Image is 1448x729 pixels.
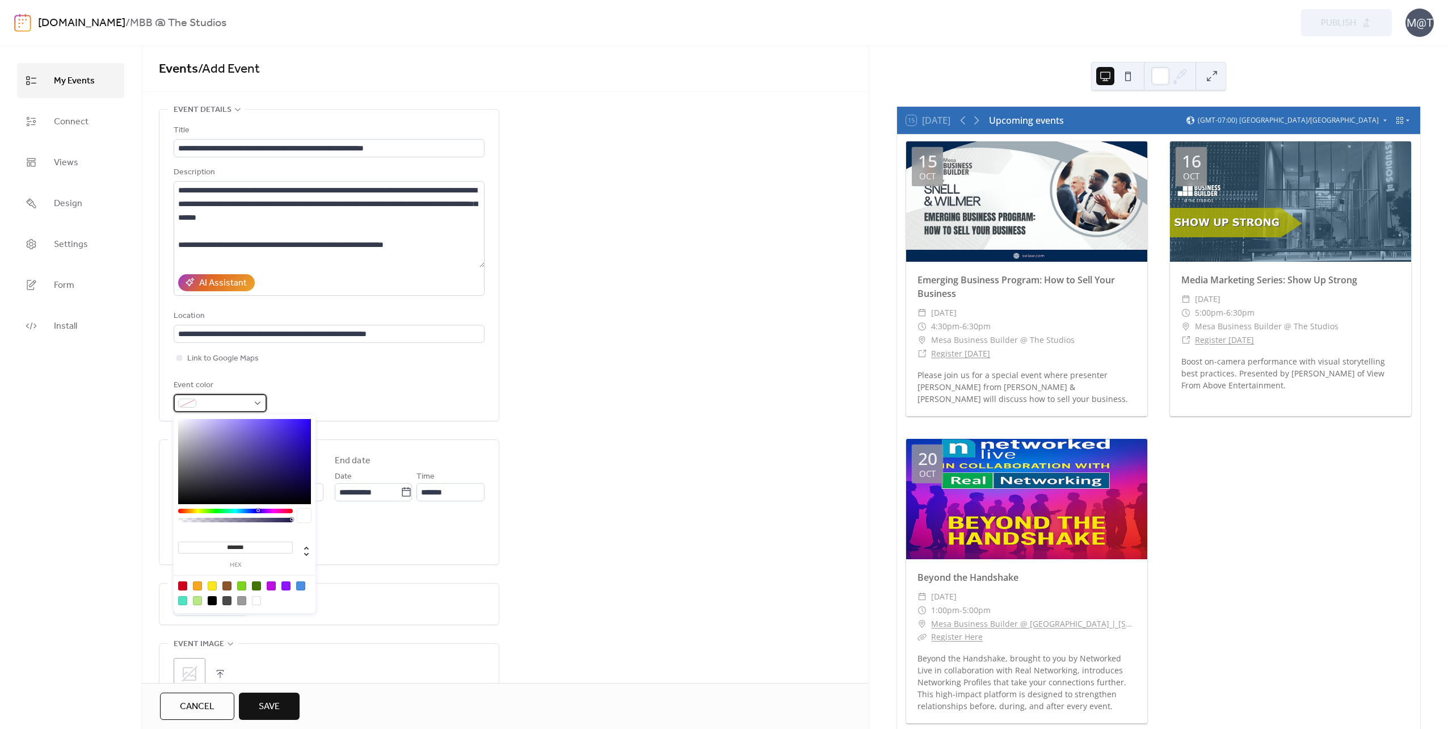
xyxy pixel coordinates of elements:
[198,57,260,82] span: / Add Event
[174,103,231,117] span: Event details
[1405,9,1434,37] div: M@T
[1181,292,1190,306] div: ​
[989,114,1064,127] div: Upcoming events
[1195,334,1254,345] a: Register [DATE]
[917,306,927,320] div: ​
[193,581,202,590] div: #F5A623
[1181,306,1190,320] div: ​
[54,236,88,254] span: Settings
[931,306,957,320] span: [DATE]
[178,274,255,291] button: AI Assistant
[174,638,224,651] span: Event image
[180,700,214,714] span: Cancel
[54,276,74,295] span: Form
[1226,306,1255,320] span: 6:30pm
[1181,333,1190,347] div: ​
[222,596,231,605] div: #4A4A4A
[237,596,246,605] div: #9B9B9B
[1195,306,1223,320] span: 5:00pm
[962,604,991,617] span: 5:00pm
[237,581,246,590] div: #7ED321
[919,470,936,478] div: Oct
[239,693,300,720] button: Save
[267,581,276,590] div: #BD10E0
[208,596,217,605] div: #000000
[160,693,234,720] button: Cancel
[917,333,927,347] div: ​
[252,596,261,605] div: #FFFFFF
[931,333,1075,347] span: Mesa Business Builder @ The Studios
[17,145,124,180] a: Views
[917,604,927,617] div: ​
[1170,355,1411,391] div: Boost on-camera performance with visual storytelling best practices. Presented by [PERSON_NAME] o...
[174,379,264,392] div: Event color
[416,470,435,484] span: Time
[54,195,82,213] span: Design
[54,154,78,172] span: Views
[959,604,962,617] span: -
[917,571,1018,584] a: Beyond the Handshake
[222,581,231,590] div: #8B572A
[931,590,957,604] span: [DATE]
[17,186,124,221] a: Design
[917,347,927,361] div: ​
[918,450,937,467] div: 20
[54,317,77,336] span: Install
[1181,320,1190,333] div: ​
[1198,117,1379,124] span: (GMT-07:00) [GEOGRAPHIC_DATA]/[GEOGRAPHIC_DATA]
[1182,153,1201,170] div: 16
[931,631,983,642] a: Register Here
[159,57,198,82] a: Events
[931,604,959,617] span: 1:00pm
[917,274,1115,300] a: Emerging Business Program: How to Sell Your Business
[252,581,261,590] div: #417505
[259,700,280,714] span: Save
[296,581,305,590] div: #4A90E2
[54,113,89,131] span: Connect
[174,166,482,179] div: Description
[130,12,226,34] b: MBB @ The Studios
[1195,292,1220,306] span: [DATE]
[1223,306,1226,320] span: -
[17,104,124,139] a: Connect
[193,596,202,605] div: #B8E986
[178,596,187,605] div: #50E3C2
[178,562,293,568] label: hex
[281,581,291,590] div: #9013FE
[174,309,482,323] div: Location
[125,12,130,34] b: /
[931,617,1136,631] a: Mesa Business Builder @ [GEOGRAPHIC_DATA] | [STREET_ADDRESS]
[917,617,927,631] div: ​
[919,172,936,181] div: Oct
[14,14,31,32] img: logo
[187,352,259,366] span: Link to Google Maps
[959,320,962,333] span: -
[178,581,187,590] div: #D0021B
[335,454,371,468] div: End date
[174,124,482,137] div: Title
[335,470,352,484] span: Date
[906,369,1147,405] div: Please join us for a special event where presenter [PERSON_NAME] from [PERSON_NAME] & [PERSON_NAM...
[54,72,95,90] span: My Events
[931,348,990,359] a: Register [DATE]
[917,320,927,333] div: ​
[1195,320,1338,333] span: Mesa Business Builder @ The Studios
[208,581,217,590] div: #F8E71C
[917,590,927,604] div: ​
[1181,274,1357,286] a: Media Marketing Series: Show Up Strong
[918,153,937,170] div: 15
[199,276,247,290] div: AI Assistant
[1183,172,1199,181] div: Oct
[917,630,927,644] div: ​
[174,658,205,690] div: ;
[931,320,959,333] span: 4:30pm
[906,652,1147,712] div: Beyond the Handshake, brought to you by Networked Live in collaboration with Real Networking, int...
[17,63,124,98] a: My Events
[38,12,125,34] a: [DOMAIN_NAME]
[17,227,124,262] a: Settings
[17,267,124,303] a: Form
[17,308,124,343] a: Install
[962,320,991,333] span: 6:30pm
